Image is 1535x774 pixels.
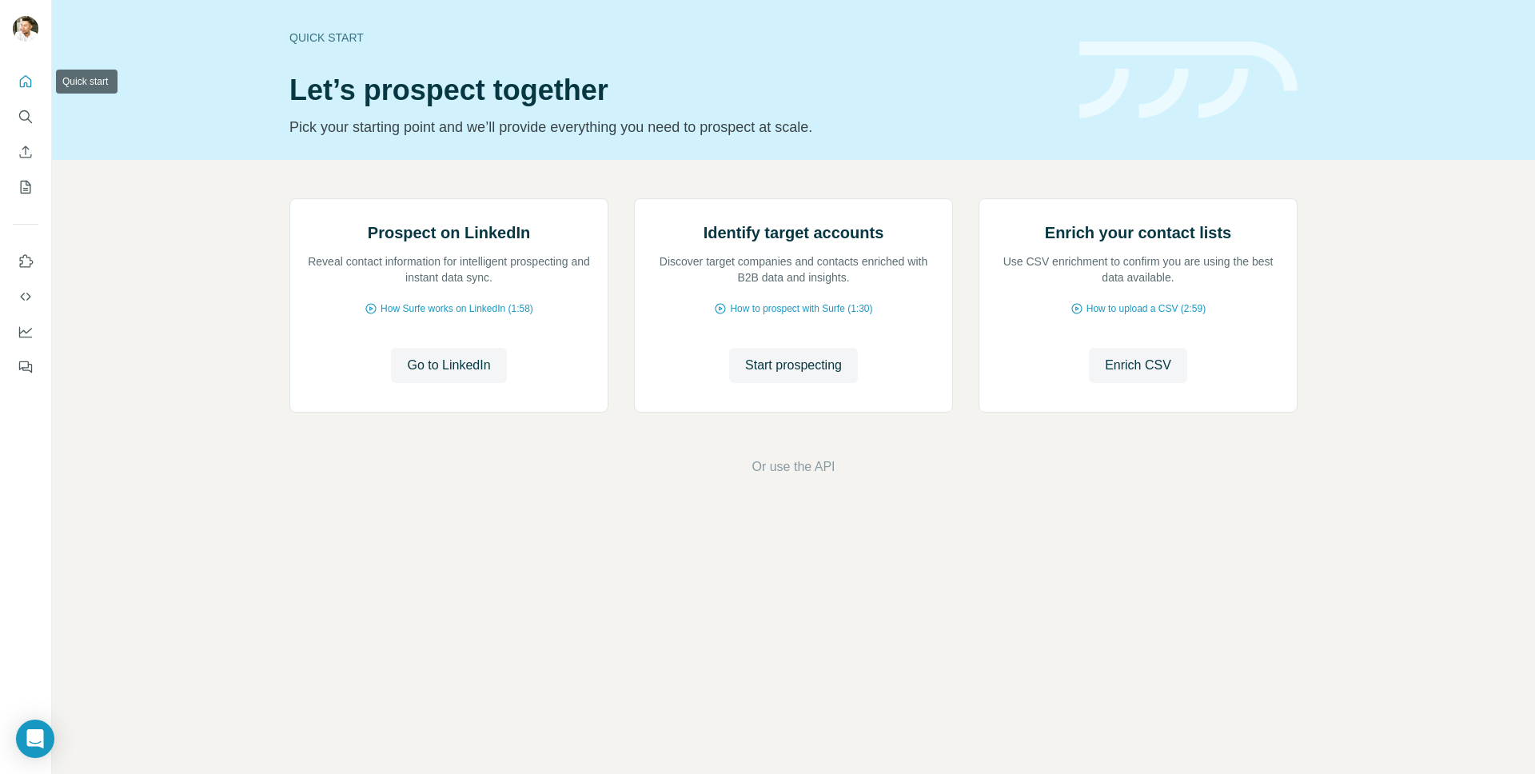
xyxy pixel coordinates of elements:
[1086,301,1206,316] span: How to upload a CSV (2:59)
[1079,42,1298,119] img: banner
[289,116,1060,138] p: Pick your starting point and we’ll provide everything you need to prospect at scale.
[1045,221,1231,244] h2: Enrich your contact lists
[289,30,1060,46] div: Quick start
[704,221,884,244] h2: Identify target accounts
[289,74,1060,106] h1: Let’s prospect together
[13,173,38,201] button: My lists
[306,253,592,285] p: Reveal contact information for intelligent prospecting and instant data sync.
[13,317,38,346] button: Dashboard
[1089,348,1187,383] button: Enrich CSV
[381,301,533,316] span: How Surfe works on LinkedIn (1:58)
[407,356,490,375] span: Go to LinkedIn
[13,282,38,311] button: Use Surfe API
[13,353,38,381] button: Feedback
[16,720,54,758] div: Open Intercom Messenger
[368,221,530,244] h2: Prospect on LinkedIn
[391,348,506,383] button: Go to LinkedIn
[13,102,38,131] button: Search
[1105,356,1171,375] span: Enrich CSV
[13,16,38,42] img: Avatar
[13,138,38,166] button: Enrich CSV
[730,301,872,316] span: How to prospect with Surfe (1:30)
[651,253,936,285] p: Discover target companies and contacts enriched with B2B data and insights.
[995,253,1281,285] p: Use CSV enrichment to confirm you are using the best data available.
[13,247,38,276] button: Use Surfe on LinkedIn
[729,348,858,383] button: Start prospecting
[745,356,842,375] span: Start prospecting
[752,457,835,477] button: Or use the API
[13,67,38,96] button: Quick start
